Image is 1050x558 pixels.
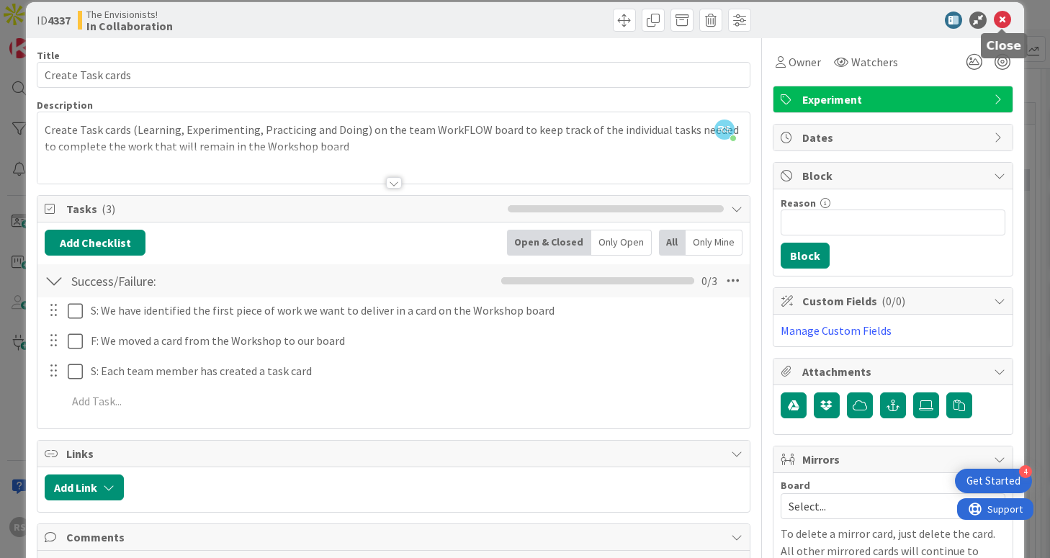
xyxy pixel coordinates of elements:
[66,200,500,217] span: Tasks
[955,469,1032,493] div: Open Get Started checklist, remaining modules: 4
[789,53,821,71] span: Owner
[781,197,816,210] label: Reason
[802,292,987,310] span: Custom Fields
[781,480,810,490] span: Board
[45,230,145,256] button: Add Checklist
[802,451,987,468] span: Mirrors
[86,20,173,32] b: In Collaboration
[37,99,93,112] span: Description
[789,496,973,516] span: Select...
[37,49,60,62] label: Title
[66,268,367,294] input: Add Checklist...
[714,120,735,140] span: RS
[987,39,1022,53] h5: Close
[37,12,71,29] span: ID
[30,2,66,19] span: Support
[966,474,1020,488] div: Get Started
[659,230,686,256] div: All
[48,13,71,27] b: 4337
[86,9,173,20] span: The Envisionists!
[37,62,750,88] input: type card name here...
[66,528,723,546] span: Comments
[102,202,115,216] span: ( 3 )
[802,129,987,146] span: Dates
[45,474,124,500] button: Add Link
[851,53,898,71] span: Watchers
[802,91,987,108] span: Experiment
[881,294,905,308] span: ( 0/0 )
[91,333,740,349] p: F: We moved a card from the Workshop to our board
[686,230,742,256] div: Only Mine
[45,122,742,154] p: Create Task cards (Learning, Experimenting, Practicing and Doing) on the team WorkFLOW board to k...
[591,230,652,256] div: Only Open
[1019,465,1032,478] div: 4
[802,363,987,380] span: Attachments
[781,323,892,338] a: Manage Custom Fields
[802,167,987,184] span: Block
[701,272,717,289] span: 0 / 3
[781,243,830,269] button: Block
[66,445,723,462] span: Links
[507,230,591,256] div: Open & Closed
[91,363,740,379] p: S: Each team member has created a task card
[91,302,740,319] p: S: We have identified the first piece of work we want to deliver in a card on the Workshop board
